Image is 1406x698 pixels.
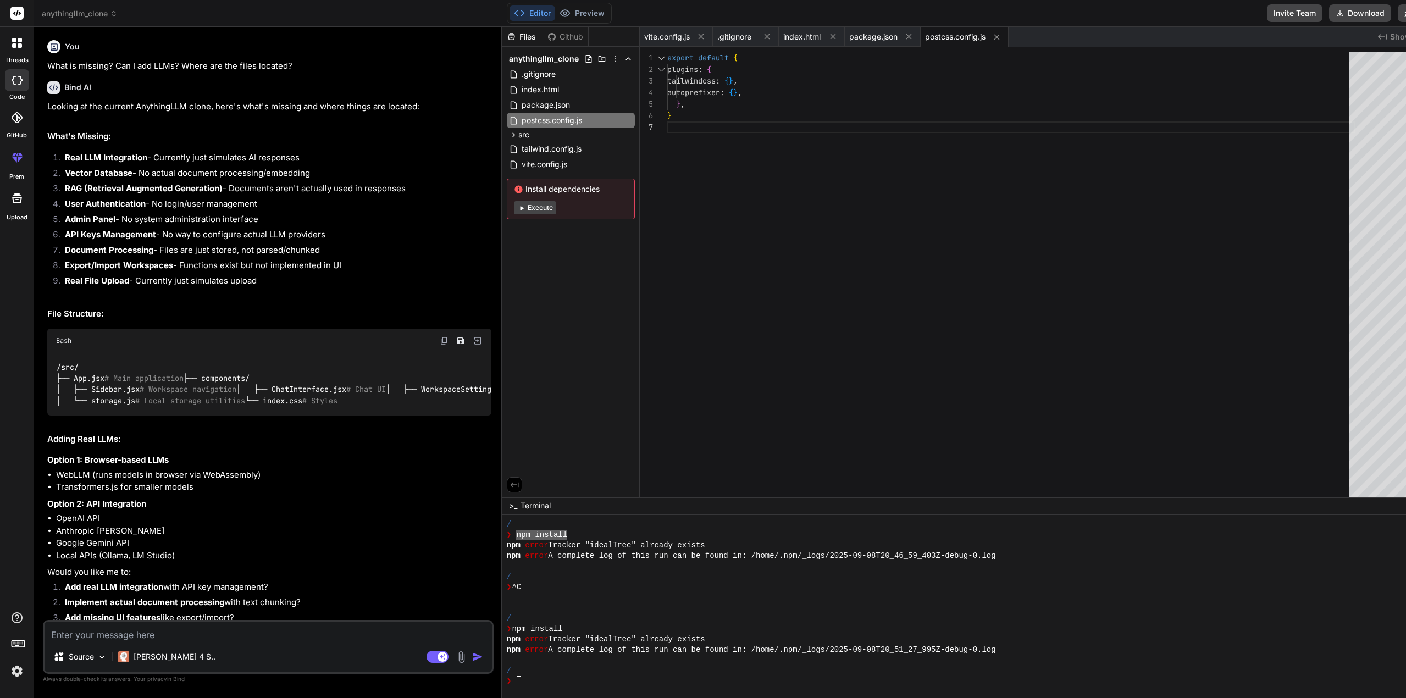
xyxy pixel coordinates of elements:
strong: Add real LLM integration [65,581,163,592]
img: Pick Models [97,652,107,662]
code: /src/ ├── App.jsx ├── components/ │ ├── Sidebar.jsx │ ├── ChatInterface.jsx │ ├── WorkspaceSettin... [56,362,843,407]
span: tailwindcss [667,76,716,86]
span: default [698,53,729,63]
div: Files [502,31,543,42]
div: Click to collapse the range. [654,64,668,75]
h6: Bind AI [64,82,91,93]
li: with API key management? [56,581,491,596]
li: Anthropic [PERSON_NAME] [56,525,491,538]
strong: Admin Panel [65,214,115,224]
span: : [698,64,702,74]
span: , [738,87,742,97]
span: >_ [509,500,517,511]
strong: Add missing UI features [65,612,160,623]
span: } [667,110,672,120]
span: { [729,87,733,97]
div: Github [543,31,588,42]
span: / [507,613,511,624]
label: threads [5,56,29,65]
p: Always double-check its answers. Your in Bind [43,674,494,684]
li: - No way to configure actual LLM providers [56,229,491,244]
img: copy [440,336,449,345]
strong: Vector Database [65,168,132,178]
li: - Currently just simulates upload [56,275,491,290]
span: # Styles [302,396,337,406]
span: error [525,634,548,645]
p: [PERSON_NAME] 4 S.. [134,651,215,662]
div: 1 [640,52,653,64]
span: Bash [56,336,71,345]
span: # Main application [104,373,184,383]
img: settings [8,662,26,680]
li: - No system administration interface [56,213,491,229]
span: tailwind.config.js [521,142,583,156]
div: 3 [640,75,653,87]
button: Preview [555,5,609,21]
span: A complete log of this run can be found in: /home/.npm/_logs/2025-09-08T20_46_59_403Z-debug-0.log [548,551,995,561]
span: index.html [783,31,821,42]
span: npm [507,551,521,561]
button: Download [1329,4,1391,22]
label: prem [9,172,24,181]
strong: Implement actual document processing [65,597,224,607]
li: OpenAI API [56,512,491,525]
li: - No login/user management [56,198,491,213]
span: npm [507,645,521,655]
span: ❯ [507,676,512,686]
li: - Currently just simulates AI responses [56,152,491,167]
span: npm install [517,530,567,540]
span: export [667,53,694,63]
p: Would you like me to: [47,566,491,579]
div: 5 [640,98,653,110]
span: # Workspace navigation [140,385,236,395]
span: ❯ [507,582,512,592]
strong: User Authentication [65,198,146,209]
span: Tracker "idealTree" already exists [548,634,705,645]
h2: What's Missing: [47,130,491,143]
span: npm [507,634,521,645]
button: Invite Team [1267,4,1322,22]
li: Transformers.js for smaller models [56,481,491,494]
img: Open in Browser [473,336,483,346]
span: { [707,64,711,74]
span: postcss.config.js [925,31,986,42]
strong: RAG (Retrieval Augmented Generation) [65,183,223,193]
label: code [9,92,25,102]
div: 2 [640,64,653,75]
li: - Functions exist but not implemented in UI [56,259,491,275]
img: icon [472,651,483,662]
strong: Document Processing [65,245,153,255]
span: vite.config.js [644,31,690,42]
h6: You [65,41,80,52]
div: 6 [640,110,653,121]
span: npm [507,540,521,551]
span: postcss.config.js [521,114,583,127]
span: vite.config.js [521,158,568,171]
span: .gitignore [717,31,751,42]
span: ❯ [507,530,512,540]
span: privacy [147,675,167,682]
span: npm install [512,624,562,634]
span: ❯ [507,624,512,634]
li: - Documents aren't actually used in responses [56,182,491,198]
label: GitHub [7,131,27,140]
span: Install dependencies [514,184,628,195]
span: / [507,572,511,582]
li: Local APIs (Ollama, LM Studio) [56,550,491,562]
span: autoprefixer [667,87,720,97]
span: / [507,519,511,530]
span: : [720,87,724,97]
span: plugins [667,64,698,74]
span: { [724,76,729,86]
span: : [716,76,720,86]
span: A complete log of this run can be found in: /home/.npm/_logs/2025-09-08T20_51_27_995Z-debug-0.log [548,645,995,655]
button: Editor [510,5,555,21]
li: - No actual document processing/embedding [56,167,491,182]
strong: Real LLM Integration [65,152,147,163]
button: Execute [514,201,556,214]
h2: File Structure: [47,308,491,320]
strong: API Keys Management [65,229,156,240]
li: WebLLM (runs models in browser via WebAssembly) [56,469,491,481]
span: anythingllm_clone [42,8,118,19]
span: error [525,645,548,655]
